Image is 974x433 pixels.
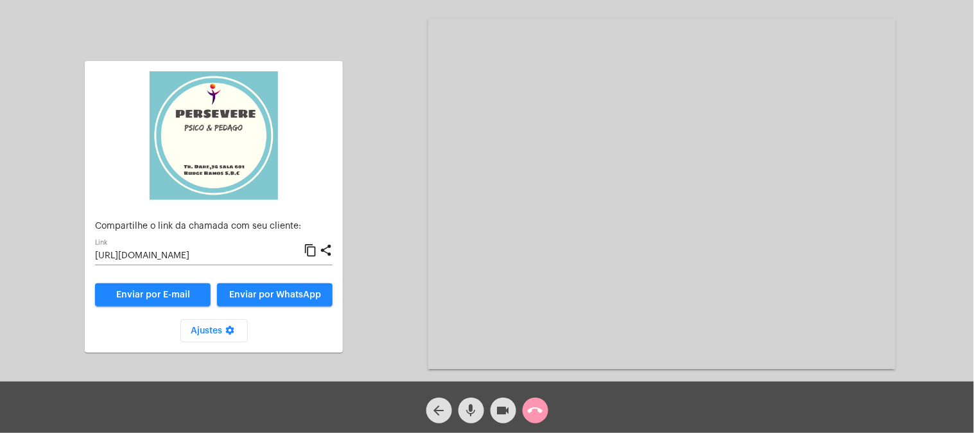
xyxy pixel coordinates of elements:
p: Compartilhe o link da chamada com seu cliente: [95,222,333,231]
mat-icon: content_copy [304,243,317,258]
mat-icon: arrow_back [431,403,447,418]
button: Ajustes [180,319,248,342]
span: Enviar por WhatsApp [229,290,321,299]
mat-icon: call_end [528,403,543,418]
a: Enviar por E-mail [95,283,211,306]
mat-icon: videocam [496,403,511,418]
button: Enviar por WhatsApp [217,283,333,306]
mat-icon: share [319,243,333,258]
span: Ajustes [191,326,238,335]
mat-icon: settings [222,325,238,340]
span: Enviar por E-mail [116,290,190,299]
img: 5d8d47a4-7bd9-c6b3-230d-111f976e2b05.jpeg [150,71,278,200]
mat-icon: mic [464,403,479,418]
